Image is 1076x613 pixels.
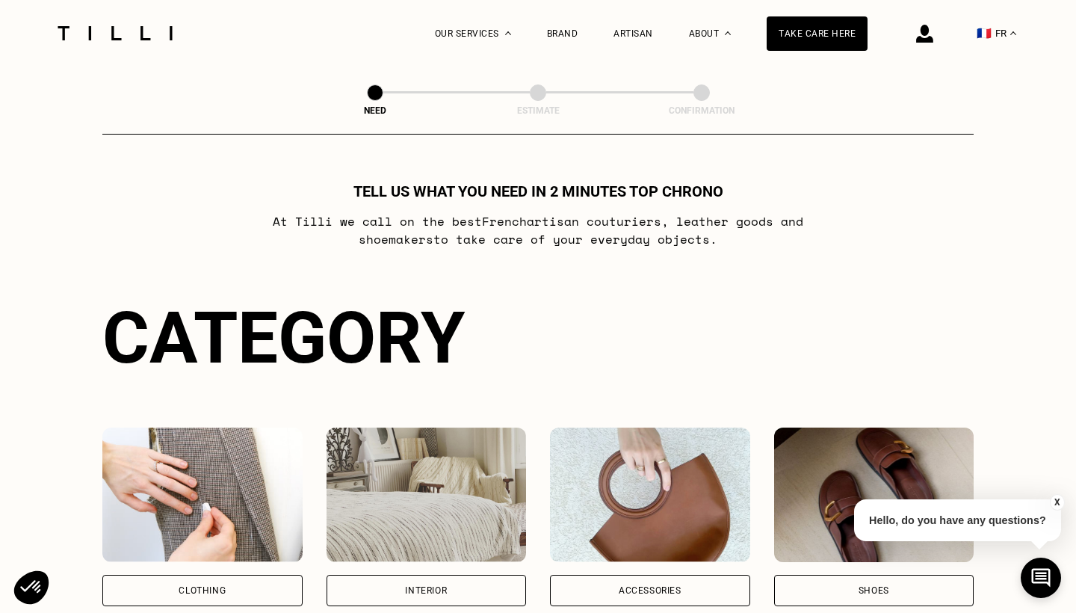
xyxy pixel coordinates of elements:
img: accessories [550,428,750,562]
a: ARTISAN [613,28,653,39]
img: Drop-down menu [505,31,511,35]
div: NEED [300,105,450,116]
p: At Tilli we call on the best French artisan couturiers , leather goods and shoemakers to take car... [242,212,835,248]
img: CLOTHING [102,428,303,562]
img: Interior [327,428,527,562]
img: login icon [916,25,933,43]
img: shoes [774,428,974,562]
div: accessories [619,586,681,595]
h1: TELL US WHAT YOU NEED IN 2 MINUTES TOP CHRONO [353,182,723,200]
div: CLOTHING [179,586,226,595]
span: 🇫🇷 [977,26,992,40]
img: drop-down menu [1010,31,1016,35]
div: Category [102,296,974,380]
div: Confirmation [627,105,776,116]
img: Logo of the Tilli seamstress service [52,26,178,40]
a: TAKE CARE HERE [767,16,868,51]
p: Hello, do you have any questions? [854,499,1061,541]
img: About drop-down menu [725,31,731,35]
div: Interior [405,586,447,595]
div: shoes [859,586,889,595]
div: Estimate [463,105,613,116]
button: X [1050,494,1065,511]
a: Brand [547,28,578,39]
